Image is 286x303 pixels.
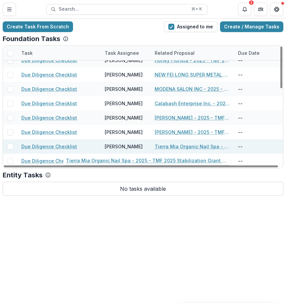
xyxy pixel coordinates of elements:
a: Due Diligence Checklist [21,129,77,136]
a: Create Task From Scratch [3,21,73,32]
a: [PERSON_NAME] - 2025 - TMF 2025 Stabilization Grant Program [155,114,230,121]
div: ⌘ + K [190,5,203,13]
div: Task Assignee [101,46,151,60]
div: Due Date [234,49,264,56]
button: Get Help [270,3,283,16]
div: [PERSON_NAME] [105,114,143,121]
div: 2 [249,0,254,5]
p: Entity Tasks [3,171,43,179]
a: Due Diligence Checklist [21,71,77,78]
a: Due Diligence Checklist [21,114,77,121]
div: Task [17,46,101,60]
div: [PERSON_NAME] [105,100,143,107]
div: -- [234,96,284,111]
div: -- [234,82,284,96]
a: Due Diligence Checklist [21,100,77,107]
div: Related Proposal [151,46,234,60]
button: Partners [254,3,267,16]
p: Foundation Tasks [3,35,60,43]
a: Create / Manage Tasks [220,21,283,32]
button: Search... [46,4,208,15]
a: Due Diligence Checklist [21,143,77,150]
div: Task [17,49,37,56]
div: [PERSON_NAME] [105,143,143,150]
div: Due Date [234,46,284,60]
button: Toggle Menu [3,3,16,16]
div: -- [234,125,284,139]
button: Assigned to me [164,21,217,32]
a: Calabash Enterprise Inc. - 2025 - TMF 2025 Stabilization Grant Program [155,100,230,107]
a: NEW FEI LONG SUPER METAL LLC - 2025 - TMF 2025 Stabilization Grant Program [155,71,230,78]
div: -- [234,67,284,82]
div: [PERSON_NAME] [105,157,143,164]
div: [PERSON_NAME] [105,129,143,136]
div: Task Assignee [101,49,143,56]
a: MODENA SALON INC - 2025 - TMF 2025 Stabilization Grant Program [155,86,230,93]
a: Adonis Home Gallery LLC - 2025 - TMF 2025 Stabilization Grant Program [155,157,230,164]
a: Due Diligence Checklist [21,157,77,164]
p: No tasks available [3,182,283,196]
a: Due Diligence Checklist [21,86,77,93]
button: Notifications [238,3,251,16]
a: Tierra Mia Organic Nail Spa - 2025 - TMF 2025 Stabilization Grant Program [155,143,230,150]
div: -- [234,139,284,154]
a: [PERSON_NAME] - 2025 - TMF 2025 Stabilization Grant Program [155,129,230,136]
div: [PERSON_NAME] [105,71,143,78]
div: -- [234,154,284,168]
div: [PERSON_NAME] [105,86,143,93]
div: Related Proposal [151,49,199,56]
span: Search... [59,6,187,12]
div: -- [234,111,284,125]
